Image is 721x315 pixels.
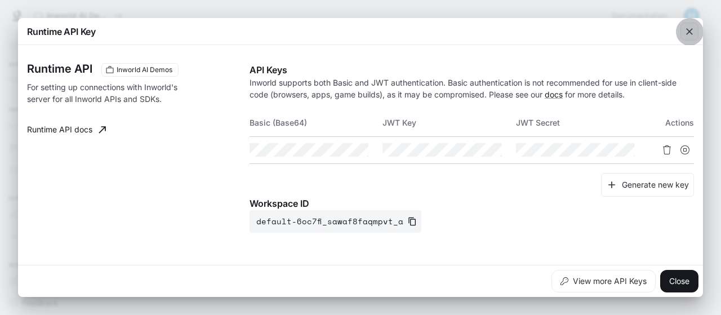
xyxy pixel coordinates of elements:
[101,63,179,77] div: These keys will apply to your current workspace only
[27,25,96,38] p: Runtime API Key
[112,65,177,75] span: Inworld AI Demos
[27,63,92,74] h3: Runtime API
[382,109,516,136] th: JWT Key
[250,77,694,100] p: Inworld supports both Basic and JWT authentication. Basic authentication is not recommended for u...
[551,270,656,292] button: View more API Keys
[250,63,694,77] p: API Keys
[660,270,698,292] button: Close
[23,118,110,141] a: Runtime API docs
[250,210,421,233] button: default-6oc7fi_sawaf8faqmpvt_a
[676,141,694,159] button: Suspend API key
[27,81,187,105] p: For setting up connections with Inworld's server for all Inworld APIs and SDKs.
[545,90,563,99] a: docs
[649,109,694,136] th: Actions
[250,109,383,136] th: Basic (Base64)
[250,197,694,210] p: Workspace ID
[516,109,649,136] th: JWT Secret
[658,141,676,159] button: Delete API key
[601,173,694,197] button: Generate new key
